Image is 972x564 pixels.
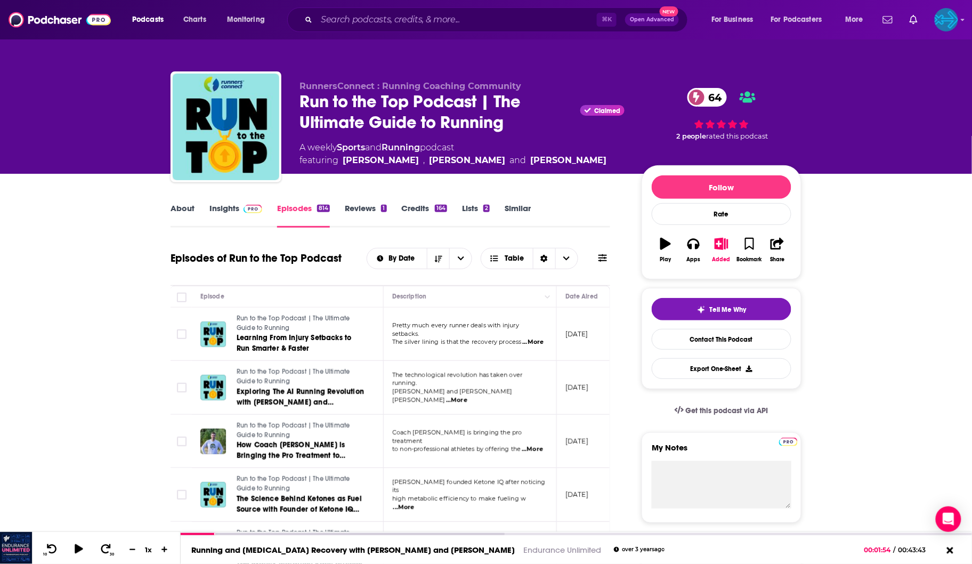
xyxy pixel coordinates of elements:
span: 10 [43,552,47,557]
div: Share [770,256,784,263]
a: Tina Muir [530,154,606,167]
a: Exploring The AI Running Revolution with [PERSON_NAME] and [PERSON_NAME] [PERSON_NAME] [237,386,365,408]
span: 2 people [676,132,707,140]
a: Show notifications dropdown [905,11,922,29]
span: Run to the Top Podcast | The Ultimate Guide to Running [237,315,350,332]
button: open menu [125,11,177,28]
button: open menu [704,11,767,28]
span: Run to the Top Podcast | The Ultimate Guide to Running [237,529,350,546]
span: Exploring The AI Running Revolution with [PERSON_NAME] and [PERSON_NAME] [PERSON_NAME] [237,387,364,417]
span: Toggle select row [177,383,187,392]
div: Bookmark [737,256,762,263]
img: Podchaser Pro [779,438,798,446]
button: Play [652,231,679,269]
div: Description [392,290,426,303]
a: Running and [MEDICAL_DATA] Recovery with [PERSON_NAME] and [PERSON_NAME] [191,545,515,555]
span: Table [505,255,524,262]
span: Toggle select row [177,329,187,339]
button: Export One-Sheet [652,358,791,379]
span: By Date [388,255,418,262]
a: Running [382,142,420,152]
button: open menu [449,248,472,269]
a: InsightsPodchaser Pro [209,203,262,228]
a: Similar [505,203,531,228]
div: Added [712,256,731,263]
input: Search podcasts, credits, & more... [317,11,597,28]
a: Charts [176,11,213,28]
a: Run to the Top Podcast | The Ultimate Guide to Running [237,367,365,386]
div: 2 [483,205,490,212]
span: Monitoring [227,12,265,27]
span: 00:01:54 [864,546,894,554]
a: The Science Behind Ketones as Fuel Source with Founder of Ketone IQ [PERSON_NAME] [237,494,365,515]
p: [DATE] [565,437,588,446]
a: Get this podcast via API [666,398,777,424]
span: and [509,154,526,167]
span: ...More [522,338,544,347]
button: Bookmark [735,231,763,269]
span: Pretty much every runner deals with injury setbacks. [392,321,519,337]
a: Credits164 [402,203,447,228]
button: 30 [96,543,117,557]
div: over 3 years ago [614,547,665,553]
h2: Choose View [481,248,578,269]
img: Podchaser - Follow, Share and Rate Podcasts [9,10,111,30]
span: Get this podcast via API [686,406,768,415]
button: open menu [220,11,279,28]
h2: Choose List sort [367,248,473,269]
span: 64 [698,88,727,107]
span: rated this podcast [707,132,768,140]
button: tell me why sparkleTell Me Why [652,298,791,320]
span: , [423,154,425,167]
button: 10 [41,543,61,557]
a: Finn Melanson [343,154,419,167]
div: Rate [652,203,791,225]
p: [DATE] [565,329,588,339]
span: [PERSON_NAME] and [PERSON_NAME] [PERSON_NAME] [392,388,512,404]
div: Sort Direction [533,248,555,269]
span: Coach [PERSON_NAME] is bringing the pro treatment [392,429,522,445]
div: 1 [381,205,386,212]
span: and [365,142,382,152]
button: Show profile menu [935,8,958,31]
span: Toggle select row [177,490,187,499]
span: More [845,12,863,27]
div: Open Intercom Messenger [936,506,961,532]
div: Search podcasts, credits, & more... [297,7,698,32]
a: Reviews1 [345,203,386,228]
a: Stephanie Atwood [429,154,505,167]
button: open menu [764,11,838,28]
button: Added [708,231,735,269]
span: Logged in as backbonemedia [935,8,958,31]
button: Column Actions [541,291,554,303]
div: Apps [687,256,701,263]
span: The silver lining is that the recovery process [392,338,522,345]
span: RunnersConnect : Running Coaching Community [299,81,521,91]
a: Pro website [779,436,798,446]
div: Episode [200,290,224,303]
span: high metabolic efficiency to make fueling w [392,495,526,502]
button: Follow [652,175,791,199]
button: Share [764,231,791,269]
a: Contact This Podcast [652,329,791,350]
span: The Science Behind Ketones as Fuel Source with Founder of Ketone IQ [PERSON_NAME] [237,494,362,525]
img: Podchaser Pro [244,205,262,213]
p: [DATE] [565,490,588,499]
span: to non-professional athletes by offering the [392,445,521,453]
div: A weekly podcast [299,141,606,167]
span: ...More [522,445,543,454]
a: Learning From Injury Setbacks to Run Smarter & Faster [237,333,365,354]
span: How Coach [PERSON_NAME] is Bringing the Pro Treatment to Everyday Runners [237,440,345,471]
a: Lists2 [462,203,490,228]
span: featuring [299,154,606,167]
span: New [660,6,679,17]
span: The technological revolution has taken over running. [392,371,522,387]
div: 164 [435,205,447,212]
span: Tell Me Why [710,305,747,314]
span: Run to the Top Podcast | The Ultimate Guide to Running [237,475,350,492]
a: How Coach [PERSON_NAME] is Bringing the Pro Treatment to Everyday Runners [237,440,365,461]
div: 814 [317,205,330,212]
img: Run to the Top Podcast | The Ultimate Guide to Running [173,74,279,180]
a: Show notifications dropdown [879,11,897,29]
